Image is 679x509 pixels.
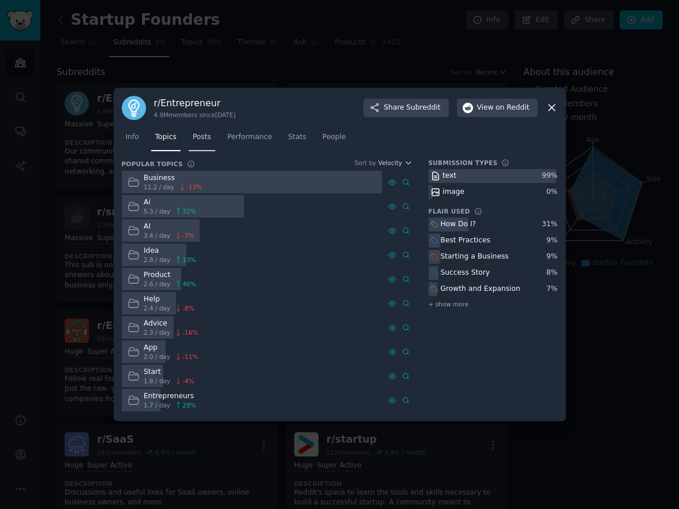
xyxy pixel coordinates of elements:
[546,252,557,262] div: 9 %
[144,343,198,353] div: App
[144,294,194,305] div: Help
[182,377,194,385] span: -4 %
[144,328,170,336] span: 2.3 / day
[182,328,198,336] span: -16 %
[542,171,557,181] div: 99 %
[227,132,272,143] span: Performance
[122,128,143,152] a: Info
[182,256,196,264] span: 13 %
[363,99,448,117] button: ShareSubreddit
[144,280,170,288] span: 2.6 / day
[144,401,170,409] span: 1.7 / day
[546,235,557,246] div: 9 %
[182,401,196,409] span: 29 %
[546,187,557,197] div: 0 %
[441,284,520,294] div: Growth and Expansion
[406,103,440,113] span: Subreddit
[182,280,196,288] span: 46 %
[378,159,412,167] button: Velocity
[442,171,456,181] div: text
[151,128,181,152] a: Topics
[144,183,174,191] span: 11.2 / day
[144,319,198,329] div: Advice
[384,103,440,113] span: Share
[318,128,350,152] a: People
[144,270,196,280] div: Product
[189,128,215,152] a: Posts
[144,353,170,361] span: 2.0 / day
[144,391,196,402] div: Entrepreneurs
[429,159,498,167] h3: Submission Types
[144,231,170,239] span: 3.4 / day
[144,256,170,264] span: 2.8 / day
[441,219,477,230] div: How Do I?
[144,222,194,232] div: AI
[223,128,276,152] a: Performance
[182,207,196,215] span: 32 %
[441,252,509,262] div: Starting a Business
[144,377,170,385] span: 1.8 / day
[126,132,139,143] span: Info
[144,173,202,184] div: Business
[154,111,236,119] div: 4.9M members since [DATE]
[122,160,183,168] h3: Popular Topics
[441,235,490,246] div: Best Practices
[284,128,310,152] a: Stats
[429,207,470,215] h3: Flair Used
[546,284,557,294] div: 7 %
[186,183,202,191] span: -13 %
[122,96,146,120] img: Entrepreneur
[288,132,306,143] span: Stats
[378,159,402,167] span: Velocity
[496,103,529,113] span: on Reddit
[182,353,198,361] span: -11 %
[442,187,464,197] div: image
[355,159,377,167] div: Sort by
[193,132,211,143] span: Posts
[182,304,194,312] span: -8 %
[546,268,557,278] div: 8 %
[144,197,196,208] div: Ai
[441,268,490,278] div: Success Story
[477,103,530,113] span: View
[322,132,346,143] span: People
[457,99,538,117] button: Viewon Reddit
[144,246,196,256] div: Idea
[155,132,177,143] span: Topics
[154,97,236,109] h3: r/ Entrepreneur
[144,304,170,312] span: 2.4 / day
[542,219,557,230] div: 31 %
[144,367,194,377] div: Start
[429,300,469,308] span: + show more
[182,231,194,239] span: -7 %
[144,207,170,215] span: 5.3 / day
